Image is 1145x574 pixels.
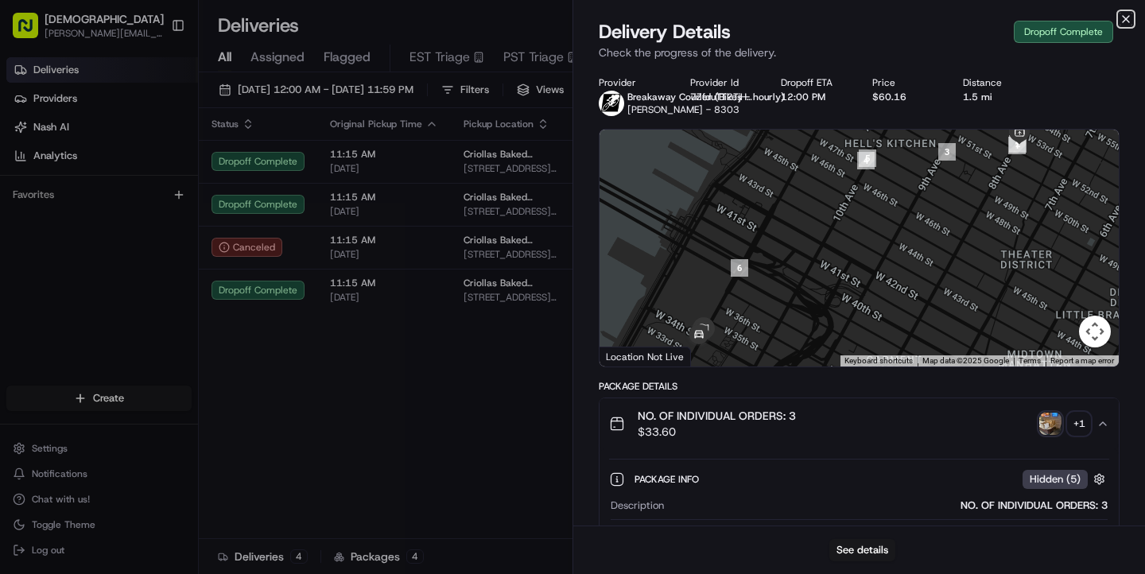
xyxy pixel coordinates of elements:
div: 3 [938,143,956,161]
a: 💻API Documentation [128,306,262,335]
span: [PERSON_NAME] [49,246,129,259]
div: 1.5 mi [963,91,1029,103]
div: Provider Id [690,76,756,89]
div: Provider [599,76,665,89]
a: Terms (opens in new tab) [1019,356,1041,365]
div: NO. OF INDIVIDUAL ORDERS: 3 [670,498,1108,513]
button: Map camera controls [1079,316,1111,347]
input: Clear [41,103,262,119]
span: Package Info [635,473,702,486]
div: + 1 [1068,413,1090,435]
img: 1736555255976-a54dd68f-1ca7-489b-9aae-adbdc363a1c4 [16,152,45,180]
span: Description [611,498,664,513]
div: Package Details [599,380,1120,393]
img: photo_proof_of_pickup image [1039,413,1062,435]
div: 1 [1008,137,1026,154]
a: Powered byPylon [112,351,192,363]
p: Welcome 👋 [16,64,289,89]
img: Google [604,346,656,367]
span: [DATE] [141,246,173,259]
div: 12:00 PM [781,91,847,103]
div: 💻 [134,314,147,327]
span: Delivery Details [599,19,731,45]
span: Breakaway Courier (Bikes - hourly) [627,91,785,103]
button: Keyboard shortcuts [844,355,913,367]
img: Kat Rubio [16,231,41,257]
span: Pylon [158,351,192,363]
button: See details [829,539,895,561]
img: breakaway_couriers_logo.png [599,91,624,116]
span: API Documentation [150,312,255,328]
span: Map data ©2025 Google [922,356,1009,365]
div: 5 [859,149,876,167]
span: NO. OF INDIVIDUAL ORDERS: 3 [638,408,796,424]
div: Past conversations [16,207,107,219]
div: Start new chat [54,152,261,168]
div: We're available if you need us! [54,168,201,180]
button: 7ZfduTT2TjHaEi0hh5kI1kEb 959VUzeR04iZRjqMn8zmdErl [690,91,756,103]
div: $60.16 [872,91,938,103]
div: Location Not Live [600,347,691,367]
span: • [132,246,138,259]
span: Knowledge Base [32,312,122,328]
div: 📗 [16,314,29,327]
p: Check the progress of the delivery. [599,45,1120,60]
span: $33.60 [638,424,796,440]
div: Distance [963,76,1029,89]
button: Hidden (5) [1023,469,1109,489]
div: 6 [731,259,748,277]
button: photo_proof_of_pickup image+1 [1039,413,1090,435]
div: Price [872,76,938,89]
div: Dropoff ETA [781,76,847,89]
button: Start new chat [270,157,289,176]
img: Nash [16,16,48,48]
button: See all [246,204,289,223]
a: Open this area in Google Maps (opens a new window) [604,346,656,367]
a: Report a map error [1050,356,1114,365]
button: NO. OF INDIVIDUAL ORDERS: 3$33.60photo_proof_of_pickup image+1 [600,398,1119,449]
span: Hidden ( 5 ) [1030,472,1081,487]
img: 1736555255976-a54dd68f-1ca7-489b-9aae-adbdc363a1c4 [32,247,45,260]
span: [PERSON_NAME] - 8303 [627,103,739,116]
a: 📗Knowledge Base [10,306,128,335]
div: 4 [857,152,875,169]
